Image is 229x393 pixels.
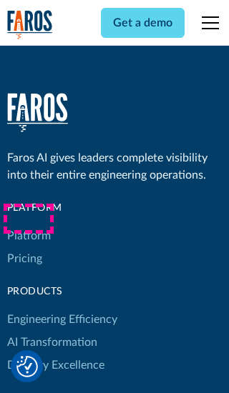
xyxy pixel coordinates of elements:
[7,247,42,270] a: Pricing
[7,93,68,132] a: home
[7,284,117,299] div: products
[7,149,223,184] div: Faros AI gives leaders complete visibility into their entire engineering operations.
[7,354,104,377] a: Delivery Excellence
[7,10,53,39] a: home
[7,10,53,39] img: Logo of the analytics and reporting company Faros.
[7,93,68,132] img: Faros Logo White
[7,201,117,216] div: Platform
[7,331,97,354] a: AI Transformation
[16,356,38,377] button: Cookie Settings
[101,8,185,38] a: Get a demo
[16,356,38,377] img: Revisit consent button
[193,6,222,40] div: menu
[7,224,51,247] a: Platform
[7,308,117,331] a: Engineering Efficiency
